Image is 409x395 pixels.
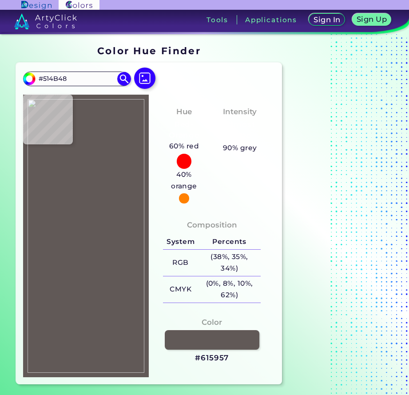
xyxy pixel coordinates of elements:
h5: RGB [163,255,198,270]
h4: Color [202,316,222,329]
img: ArtyClick Design logo [21,1,51,9]
h5: 90% grey [223,142,257,154]
h5: 60% red [166,140,203,152]
img: icon picture [134,68,155,89]
a: Sign Up [353,14,389,25]
h4: Composition [187,219,237,231]
h3: #615957 [195,353,229,363]
h5: Percents [198,235,261,249]
h5: CMYK [163,282,198,297]
img: logo_artyclick_colors_white.svg [14,13,77,29]
h4: Intensity [223,105,257,118]
h3: Red-Orange [161,120,207,140]
h3: Almost None [217,120,263,140]
a: Sign In [310,14,344,25]
h3: Applications [245,16,297,23]
h5: Sign In [314,16,339,23]
h5: Sign Up [357,16,386,23]
h3: Tools [206,16,228,23]
input: type color.. [36,73,118,85]
h5: System [163,235,198,249]
h5: (0%, 8%, 10%, 62%) [198,276,261,303]
h4: Hue [176,105,192,118]
h5: 40% orange [159,169,208,192]
iframe: Advertisement [286,42,397,388]
h1: Color Hue Finder [97,44,201,57]
img: 196b603c-8c6f-425f-8fde-64d1e40576df [28,99,145,373]
h5: (38%, 35%, 34%) [198,250,261,276]
img: icon search [117,72,131,85]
